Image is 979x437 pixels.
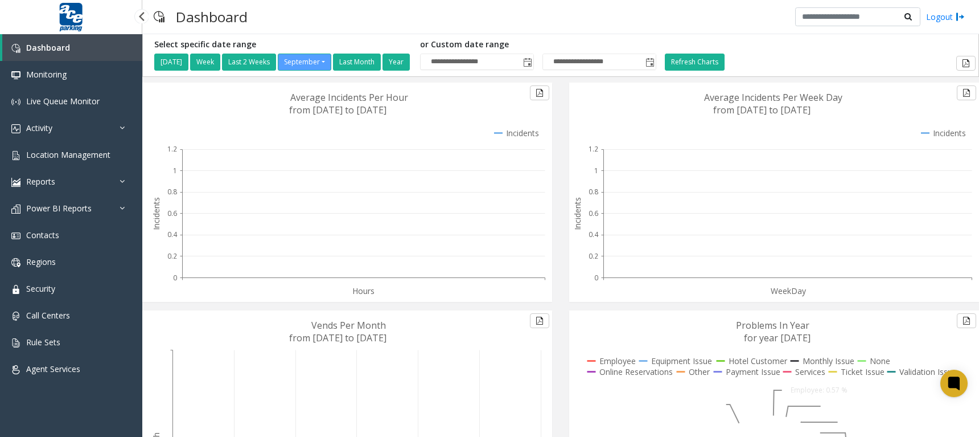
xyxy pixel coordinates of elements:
[167,251,177,261] text: 0.2
[665,54,725,71] button: Refresh Charts
[26,149,110,160] span: Location Management
[594,273,598,283] text: 0
[2,34,142,61] a: Dashboard
[530,313,549,328] button: Export to pdf
[589,144,598,154] text: 1.2
[11,258,20,267] img: 'icon'
[26,230,59,240] span: Contacts
[26,176,55,187] span: Reports
[11,124,20,133] img: 'icon'
[26,283,55,294] span: Security
[222,54,276,71] button: Last 2 Weeks
[151,197,162,230] text: Incidents
[352,285,375,296] text: Hours
[704,91,842,104] text: Average Incidents Per Week Day
[154,54,188,71] button: [DATE]
[11,285,20,294] img: 'icon'
[420,40,656,50] h5: or Custom date range
[594,166,598,175] text: 1
[589,209,598,218] text: 0.6
[167,144,177,154] text: 1.2
[173,166,177,175] text: 1
[11,312,20,321] img: 'icon'
[26,256,56,267] span: Regions
[311,319,386,332] text: Vends Per Month
[167,209,177,218] text: 0.6
[744,332,811,344] text: for year [DATE]
[26,310,70,321] span: Call Centers
[333,54,381,71] button: Last Month
[589,187,598,197] text: 0.8
[589,230,599,239] text: 0.4
[278,54,331,71] button: September
[589,251,598,261] text: 0.2
[289,104,386,116] text: from [DATE] to [DATE]
[26,122,52,133] span: Activity
[382,54,410,71] button: Year
[11,97,20,107] img: 'icon'
[956,56,976,71] button: Export to pdf
[11,365,20,374] img: 'icon'
[26,203,92,214] span: Power BI Reports
[167,187,177,197] text: 0.8
[26,69,67,80] span: Monitoring
[957,313,976,328] button: Export to pdf
[154,40,412,50] h5: Select specific date range
[11,205,20,214] img: 'icon'
[26,364,80,374] span: Agent Services
[26,337,60,348] span: Rule Sets
[290,91,408,104] text: Average Incidents Per Hour
[167,230,178,239] text: 0.4
[791,385,848,395] text: Employee: 0.57 %
[11,151,20,160] img: 'icon'
[572,197,583,230] text: Incidents
[956,11,965,23] img: logout
[190,54,220,71] button: Week
[11,338,20,348] img: 'icon'
[154,3,164,31] img: pageIcon
[170,3,253,31] h3: Dashboard
[173,273,177,283] text: 0
[11,231,20,240] img: 'icon'
[11,71,20,80] img: 'icon'
[736,319,809,332] text: Problems In Year
[11,44,20,53] img: 'icon'
[26,96,100,107] span: Live Queue Monitor
[289,332,386,344] text: from [DATE] to [DATE]
[530,85,549,100] button: Export to pdf
[713,104,811,116] text: from [DATE] to [DATE]
[11,178,20,187] img: 'icon'
[26,42,70,53] span: Dashboard
[771,285,807,296] text: WeekDay
[521,54,533,70] span: Toggle popup
[957,85,976,100] button: Export to pdf
[643,54,656,70] span: Toggle popup
[926,11,965,23] a: Logout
